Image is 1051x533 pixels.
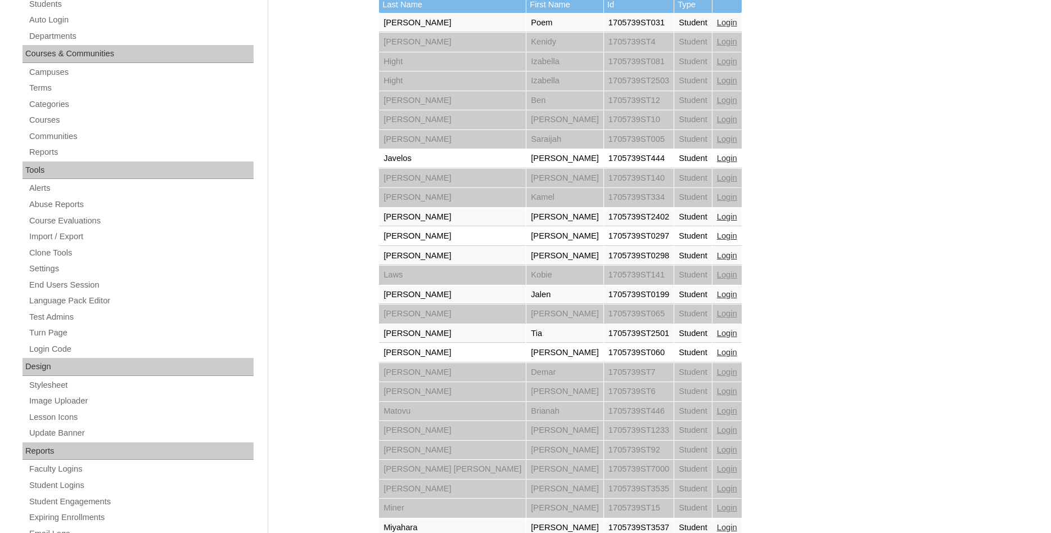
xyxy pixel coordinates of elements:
td: 1705739ST031 [604,14,674,33]
td: 1705739ST081 [604,52,674,71]
td: [PERSON_NAME] [526,460,603,479]
a: Login [717,76,737,85]
td: [PERSON_NAME] [526,343,603,362]
td: [PERSON_NAME] [526,499,603,518]
div: Tools [22,162,254,180]
td: 1705739ST15 [604,499,674,518]
td: [PERSON_NAME] [526,382,603,401]
td: [PERSON_NAME] [379,285,526,304]
td: Student [674,188,712,207]
td: 1705739ST005 [604,130,674,149]
td: Izabella [526,71,603,91]
td: Kamel [526,188,603,207]
td: Student [674,343,712,362]
td: Demar [526,363,603,382]
td: Student [674,324,712,343]
td: [PERSON_NAME] [379,130,526,149]
td: [PERSON_NAME] [526,480,603,499]
a: Alerts [28,181,254,195]
td: Poem [526,14,603,33]
td: [PERSON_NAME] [526,110,603,129]
td: Miner [379,499,526,518]
a: Login [717,57,737,66]
td: 1705739ST0199 [604,285,674,304]
a: Login [717,154,737,163]
td: Student [674,363,712,382]
td: [PERSON_NAME] [379,91,526,110]
td: [PERSON_NAME] [526,441,603,460]
td: Student [674,441,712,460]
div: Courses & Communities [22,45,254,63]
a: Login [717,368,737,377]
a: Student Engagements [28,495,254,509]
td: Student [674,227,712,246]
td: [PERSON_NAME] [379,441,526,460]
a: Clone Tools [28,246,254,260]
td: Izabella [526,52,603,71]
a: Reports [28,145,254,159]
a: Image Uploader [28,394,254,408]
td: 1705739ST6 [604,382,674,401]
td: [PERSON_NAME] [526,169,603,188]
td: [PERSON_NAME] [526,247,603,266]
td: Student [674,382,712,401]
td: Student [674,499,712,518]
a: Login [717,425,737,435]
div: Reports [22,442,254,460]
a: Abuse Reports [28,198,254,212]
td: Laws [379,266,526,285]
td: [PERSON_NAME] [379,14,526,33]
a: Login [717,231,737,240]
td: Student [674,71,712,91]
td: Student [674,421,712,440]
td: Saraijah [526,130,603,149]
td: [PERSON_NAME] [379,208,526,227]
a: Test Admins [28,310,254,324]
td: 1705739ST3535 [604,480,674,499]
td: 1705739ST444 [604,149,674,168]
td: Kobie [526,266,603,285]
a: Import / Export [28,230,254,244]
a: Turn Page [28,326,254,340]
td: Student [674,110,712,129]
a: Login [717,173,737,182]
td: Brianah [526,402,603,421]
td: 1705739ST4 [604,33,674,52]
td: 1705739ST140 [604,169,674,188]
a: Expiring Enrollments [28,510,254,525]
td: Student [674,52,712,71]
td: Student [674,33,712,52]
td: [PERSON_NAME] [379,343,526,362]
a: Categories [28,97,254,111]
a: Login [717,309,737,318]
td: [PERSON_NAME] [379,480,526,499]
a: Terms [28,81,254,95]
a: Language Pack Editor [28,294,254,308]
a: Settings [28,262,254,276]
td: Student [674,266,712,285]
td: Student [674,208,712,227]
td: Student [674,402,712,421]
a: Faculty Logins [28,462,254,476]
td: [PERSON_NAME] [526,304,603,324]
a: Login [717,212,737,221]
td: Student [674,480,712,499]
a: Campuses [28,65,254,79]
td: [PERSON_NAME] [379,363,526,382]
a: Login [717,270,737,279]
a: Student Logins [28,478,254,492]
td: Jalen [526,285,603,304]
a: Login [717,503,737,512]
td: 1705739ST7 [604,363,674,382]
a: Login [717,37,737,46]
td: 1705739ST2503 [604,71,674,91]
td: [PERSON_NAME] [526,227,603,246]
td: [PERSON_NAME] [379,304,526,324]
td: 1705739ST065 [604,304,674,324]
td: 1705739ST92 [604,441,674,460]
td: Javelos [379,149,526,168]
a: End Users Session [28,278,254,292]
a: Departments [28,29,254,43]
td: Student [674,247,712,266]
a: Login [717,387,737,396]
